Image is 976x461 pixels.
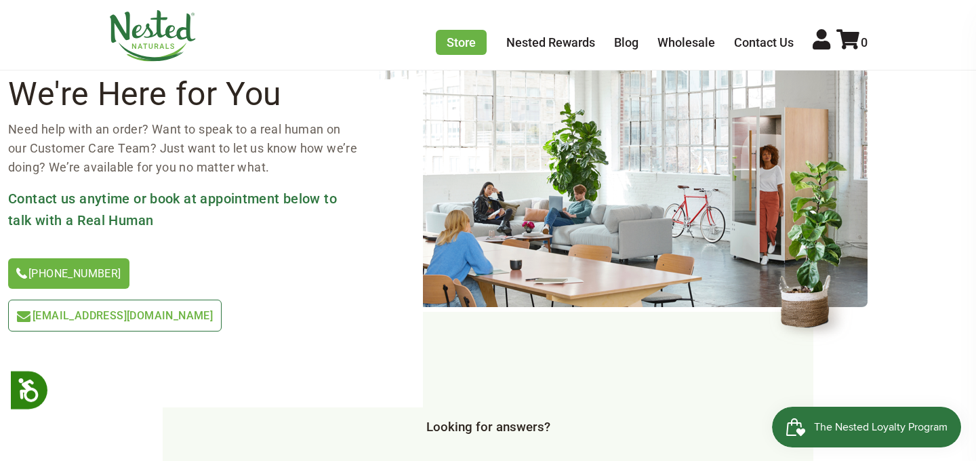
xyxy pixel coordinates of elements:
h3: Contact us anytime or book at appointment below to talk with a Real Human [8,188,358,231]
span: 0 [861,35,868,49]
a: Wholesale [657,35,715,49]
h3: Looking for answers? [108,420,868,435]
a: 0 [836,35,868,49]
a: Nested Rewards [506,35,595,49]
img: contact-header.png [380,41,868,307]
a: Store [436,30,487,55]
iframe: Button to open loyalty program pop-up [772,407,962,447]
a: [EMAIL_ADDRESS][DOMAIN_NAME] [8,300,222,332]
a: Contact Us [734,35,794,49]
img: Nested Naturals [108,10,197,62]
p: Need help with an order? Want to speak to a real human on our Customer Care Team? Just want to le... [8,120,358,177]
span: [EMAIL_ADDRESS][DOMAIN_NAME] [33,309,213,322]
img: contact-header-flower.png [767,143,868,346]
img: icon-phone.svg [16,268,27,279]
a: Blog [614,35,638,49]
img: icon-email-light-green.svg [17,311,30,322]
h2: We're Here for You [8,79,358,109]
a: [PHONE_NUMBER] [8,258,129,289]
